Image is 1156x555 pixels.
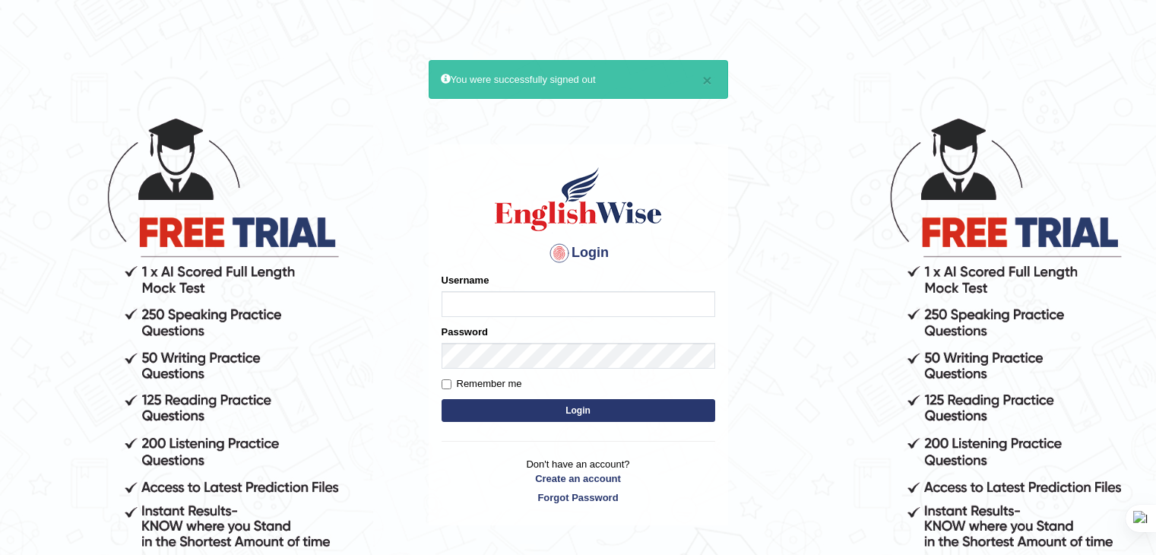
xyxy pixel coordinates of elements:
label: Username [442,273,489,287]
p: Don't have an account? [442,457,715,504]
label: Remember me [442,376,522,392]
input: Remember me [442,379,451,389]
img: Logo of English Wise sign in for intelligent practice with AI [492,165,665,233]
h4: Login [442,241,715,265]
a: Create an account [442,471,715,486]
div: You were successfully signed out [429,60,728,99]
label: Password [442,325,488,339]
button: Login [442,399,715,422]
button: × [702,72,711,88]
a: Forgot Password [442,490,715,505]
